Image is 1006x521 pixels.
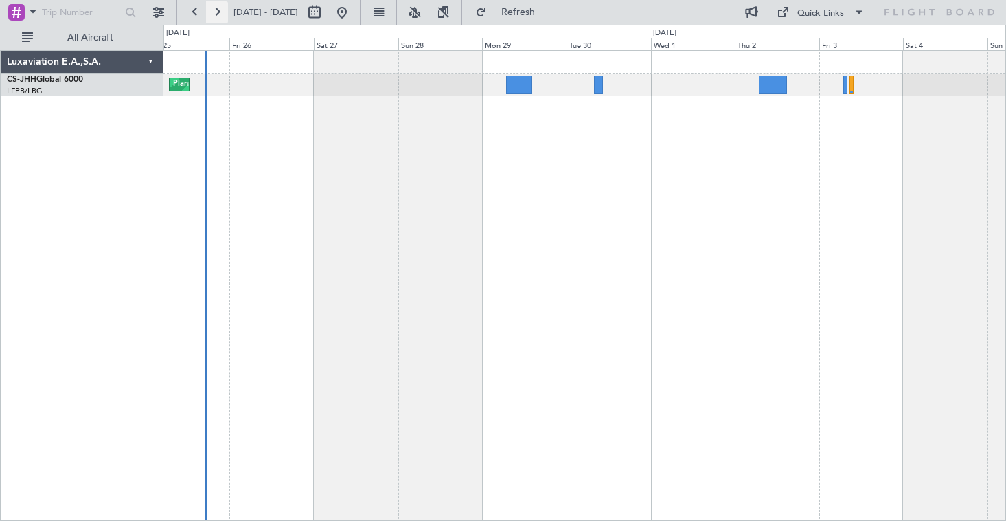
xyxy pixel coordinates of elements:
[233,6,298,19] span: [DATE] - [DATE]
[819,38,904,50] div: Fri 3
[7,76,36,84] span: CS-JHH
[7,86,43,96] a: LFPB/LBG
[770,1,871,23] button: Quick Links
[651,38,735,50] div: Wed 1
[490,8,547,17] span: Refresh
[146,38,230,50] div: Thu 25
[653,27,676,39] div: [DATE]
[735,38,819,50] div: Thu 2
[166,27,190,39] div: [DATE]
[229,38,314,50] div: Fri 26
[469,1,551,23] button: Refresh
[7,76,83,84] a: CS-JHHGlobal 6000
[567,38,651,50] div: Tue 30
[15,27,149,49] button: All Aircraft
[173,74,389,95] div: Planned Maint [GEOGRAPHIC_DATA] ([GEOGRAPHIC_DATA])
[482,38,567,50] div: Mon 29
[36,33,145,43] span: All Aircraft
[903,38,987,50] div: Sat 4
[314,38,398,50] div: Sat 27
[797,7,844,21] div: Quick Links
[398,38,483,50] div: Sun 28
[42,2,121,23] input: Trip Number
